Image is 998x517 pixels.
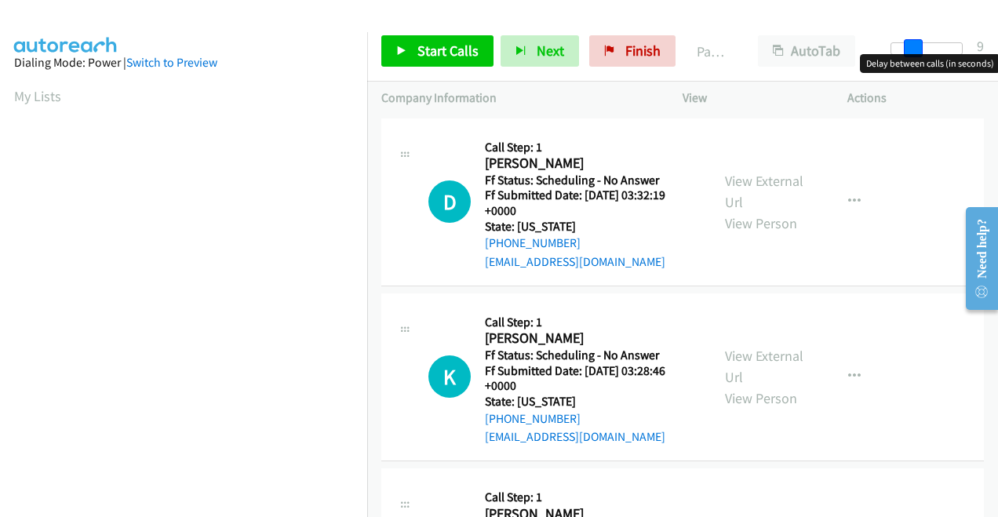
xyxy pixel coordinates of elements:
[953,196,998,321] iframe: Resource Center
[485,155,691,173] h2: [PERSON_NAME]
[625,42,661,60] span: Finish
[683,89,819,107] p: View
[428,180,471,223] div: The call is yet to be attempted
[485,363,697,394] h5: Ff Submitted Date: [DATE] 03:28:46 +0000
[485,490,697,505] h5: Call Step: 1
[485,219,697,235] h5: State: [US_STATE]
[126,55,217,70] a: Switch to Preview
[485,235,581,250] a: [PHONE_NUMBER]
[485,140,697,155] h5: Call Step: 1
[381,89,654,107] p: Company Information
[758,35,855,67] button: AutoTab
[725,172,803,211] a: View External Url
[485,394,697,410] h5: State: [US_STATE]
[485,348,697,363] h5: Ff Status: Scheduling - No Answer
[485,254,665,269] a: [EMAIL_ADDRESS][DOMAIN_NAME]
[589,35,676,67] a: Finish
[977,35,984,56] div: 9
[847,89,984,107] p: Actions
[417,42,479,60] span: Start Calls
[428,180,471,223] h1: D
[537,42,564,60] span: Next
[485,429,665,444] a: [EMAIL_ADDRESS][DOMAIN_NAME]
[485,411,581,426] a: [PHONE_NUMBER]
[485,188,697,218] h5: Ff Submitted Date: [DATE] 03:32:19 +0000
[485,173,697,188] h5: Ff Status: Scheduling - No Answer
[725,214,797,232] a: View Person
[428,355,471,398] div: The call is yet to be attempted
[381,35,494,67] a: Start Calls
[485,315,697,330] h5: Call Step: 1
[14,87,61,105] a: My Lists
[697,41,730,62] p: Paused
[428,355,471,398] h1: K
[725,347,803,386] a: View External Url
[485,329,691,348] h2: [PERSON_NAME]
[725,389,797,407] a: View Person
[14,53,353,72] div: Dialing Mode: Power |
[501,35,579,67] button: Next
